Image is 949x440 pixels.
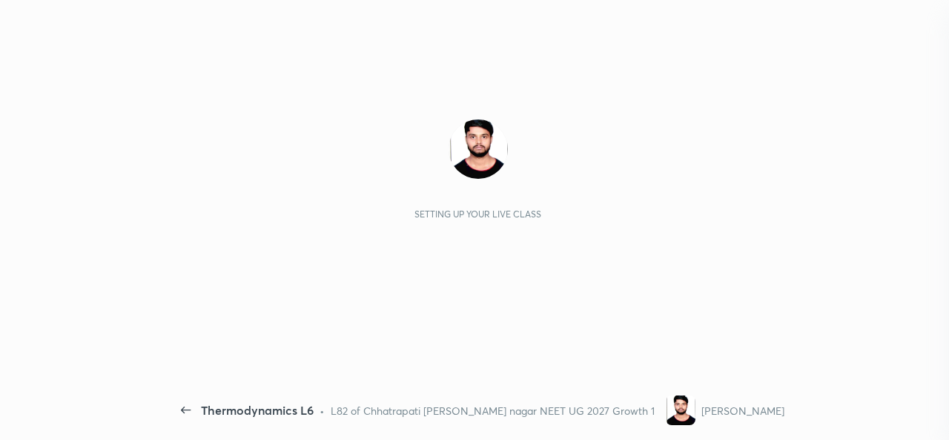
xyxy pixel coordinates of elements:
[320,403,325,418] div: •
[666,395,695,425] img: 66874679623d4816b07f54b5b4078b8d.jpg
[414,208,541,220] div: Setting up your live class
[701,403,784,418] div: [PERSON_NAME]
[201,401,314,419] div: Thermodynamics L6
[449,119,508,179] img: 66874679623d4816b07f54b5b4078b8d.jpg
[331,403,655,418] div: L82 of Chhatrapati [PERSON_NAME] nagar NEET UG 2027 Growth 1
